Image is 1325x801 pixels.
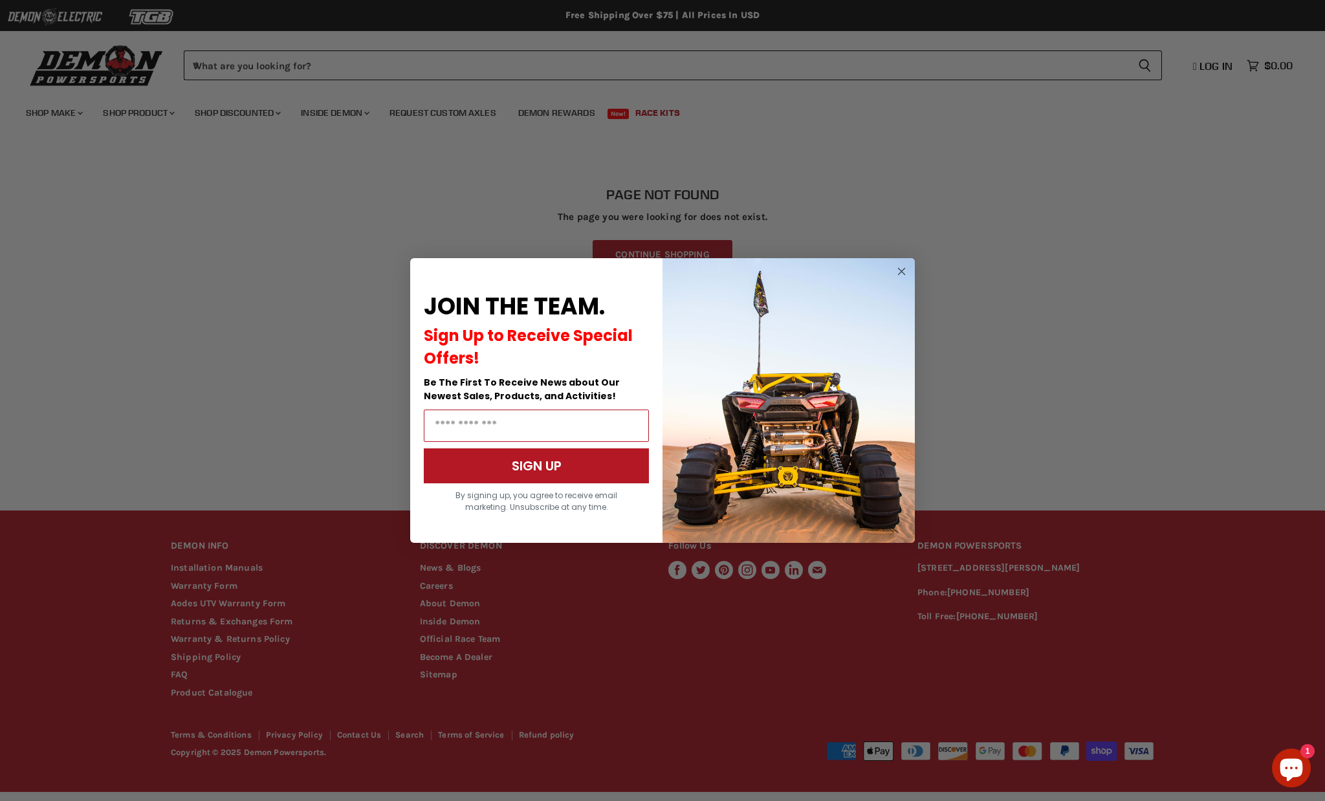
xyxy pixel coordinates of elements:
[424,410,649,442] input: Email Address
[424,290,605,323] span: JOIN THE TEAM.
[424,448,649,483] button: SIGN UP
[424,376,620,402] span: Be The First To Receive News about Our Newest Sales, Products, and Activities!
[893,263,910,280] button: Close dialog
[662,258,915,543] img: a9095488-b6e7-41ba-879d-588abfab540b.jpeg
[455,490,617,512] span: By signing up, you agree to receive email marketing. Unsubscribe at any time.
[1268,749,1315,791] inbox-online-store-chat: Shopify online store chat
[424,325,633,369] span: Sign Up to Receive Special Offers!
